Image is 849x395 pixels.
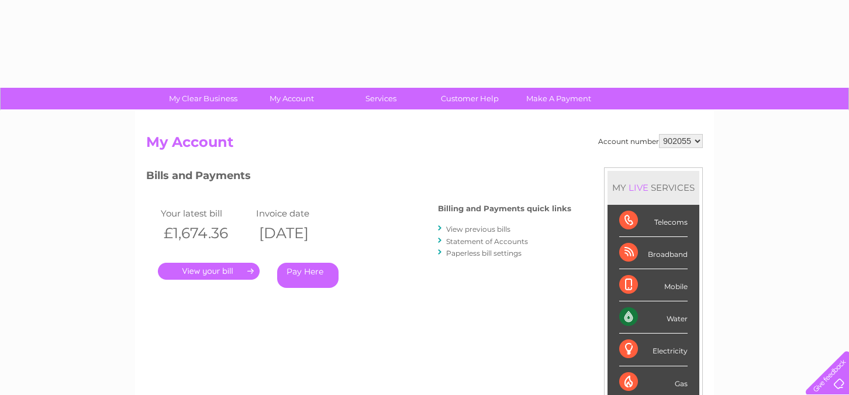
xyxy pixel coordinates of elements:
[619,205,688,237] div: Telecoms
[333,88,429,109] a: Services
[619,301,688,334] div: Water
[446,225,510,233] a: View previous bills
[146,167,571,188] h3: Bills and Payments
[158,221,253,245] th: £1,674.36
[253,221,348,245] th: [DATE]
[446,237,528,246] a: Statement of Accounts
[155,88,251,109] a: My Clear Business
[158,263,260,280] a: .
[626,182,651,193] div: LIVE
[619,334,688,366] div: Electricity
[253,205,348,221] td: Invoice date
[146,134,703,156] h2: My Account
[510,88,607,109] a: Make A Payment
[244,88,340,109] a: My Account
[619,237,688,269] div: Broadband
[608,171,699,204] div: MY SERVICES
[422,88,518,109] a: Customer Help
[277,263,339,288] a: Pay Here
[598,134,703,148] div: Account number
[158,205,253,221] td: Your latest bill
[619,269,688,301] div: Mobile
[446,249,522,257] a: Paperless bill settings
[438,204,571,213] h4: Billing and Payments quick links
